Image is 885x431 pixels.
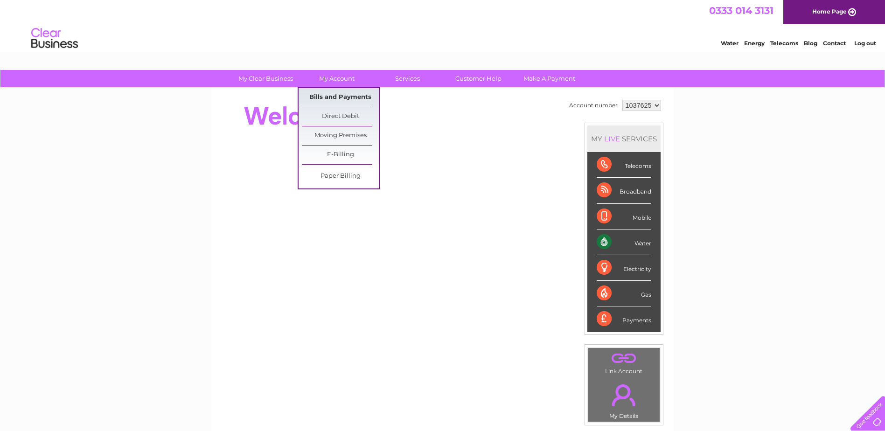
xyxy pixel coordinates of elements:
[597,281,651,306] div: Gas
[302,107,379,126] a: Direct Debit
[223,5,663,45] div: Clear Business is a trading name of Verastar Limited (registered in [GEOGRAPHIC_DATA] No. 3667643...
[591,350,657,367] a: .
[511,70,588,87] a: Make A Payment
[602,134,622,143] div: LIVE
[302,88,379,107] a: Bills and Payments
[31,24,78,53] img: logo.png
[298,70,375,87] a: My Account
[588,376,660,422] td: My Details
[597,229,651,255] div: Water
[770,40,798,47] a: Telecoms
[302,126,379,145] a: Moving Premises
[369,70,446,87] a: Services
[804,40,817,47] a: Blog
[302,167,379,186] a: Paper Billing
[227,70,304,87] a: My Clear Business
[854,40,876,47] a: Log out
[567,97,620,113] td: Account number
[709,5,774,16] a: 0333 014 3131
[597,306,651,332] div: Payments
[302,146,379,164] a: E-Billing
[587,125,661,152] div: MY SERVICES
[721,40,739,47] a: Water
[597,152,651,178] div: Telecoms
[440,70,517,87] a: Customer Help
[597,204,651,229] div: Mobile
[744,40,765,47] a: Energy
[597,255,651,281] div: Electricity
[823,40,846,47] a: Contact
[591,379,657,411] a: .
[588,348,660,377] td: Link Account
[597,178,651,203] div: Broadband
